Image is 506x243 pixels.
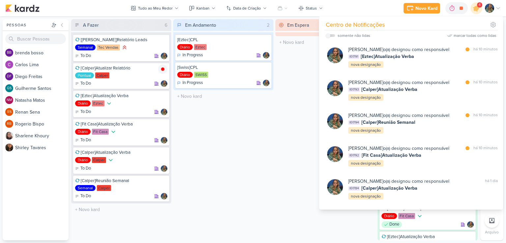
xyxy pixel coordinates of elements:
span: IG1793 [348,87,360,92]
span: IG1784 [348,186,360,191]
div: Prioridade Baixa [110,128,117,135]
div: C a r l o s L i m a [15,61,69,68]
div: [Calper]Reunião Semanal [75,178,167,184]
div: In Progress [177,52,203,59]
div: To Do [75,109,91,115]
div: D i e g o F r e i t a s [15,73,69,80]
div: N a t a s h a M a t o s [15,97,69,104]
div: marcar todas como lidas [454,33,496,39]
div: To Do [75,53,91,59]
div: Eztec [92,100,104,106]
div: Prioridade Baixa [107,157,114,163]
div: A Fazer [83,22,99,29]
div: SWISS [194,72,208,78]
img: Isabella Gutierres [161,165,167,172]
img: Isabella Gutierres [161,80,167,87]
div: R e n a n S e n a [15,109,69,116]
div: Rogerio Bispo [5,120,13,128]
div: Calper [92,157,106,163]
img: kardz.app [5,4,40,12]
div: há 10 minutos [473,112,498,119]
div: há 10 minutos [473,145,498,152]
div: [Calper]Atualizar Relatório [75,65,167,71]
div: To Do [75,80,91,87]
div: somente não lidas [338,33,370,39]
div: Prioridade Baixa [106,100,112,107]
div: Responsável: Isabella Gutierres [467,221,474,228]
p: To Do [80,53,91,59]
div: [Fit Casa]Atualização Verba [75,121,167,127]
img: Isabella Gutierres [161,109,167,115]
div: Diário [75,157,91,163]
div: há 10 minutos [473,79,498,86]
div: Responsável: Isabella Gutierres [161,109,167,115]
span: IG1791 [348,54,359,59]
div: R o g e r i o B i s p o [15,121,69,127]
div: Fit Casa [398,213,415,219]
div: [Tec Vendas]Relatório Leads [75,37,167,43]
img: Isabella Gutierres [327,179,343,195]
b: [PERSON_NAME] [348,113,383,118]
div: o(a) designou como responsável [348,46,449,53]
input: + Novo kard [277,38,374,47]
p: DF [7,75,12,78]
div: Responsável: Isabella Gutierres [263,52,269,59]
p: Arquivo [485,229,499,235]
p: RS [7,110,12,114]
img: Isabella Gutierres [161,137,167,144]
div: nova designação [348,193,383,200]
p: To Do [80,165,91,172]
p: To Do [80,193,91,200]
img: Sharlene Khoury [5,132,13,140]
img: Isabella Gutierres [327,146,343,162]
div: há 10 minutos [473,46,498,53]
div: G u i l h e r m e S a n t o s [15,85,69,92]
div: Semanal [75,185,96,191]
div: To Do [75,193,91,200]
div: Natasha Matos [5,96,13,104]
div: Responsável: Isabella Gutierres [161,80,167,87]
img: tracking [158,65,167,74]
div: Diário [177,44,193,50]
div: [Eztec]Atualização Verba [75,93,167,99]
p: GS [7,87,12,90]
div: o(a) designou como responsável [348,178,449,185]
img: Isabella Gutierres [161,193,167,200]
span: [Calper]Reunião Semanal [361,119,415,126]
div: [Swiss]CPL [177,65,269,70]
div: [Calper]Atualização Verba [75,149,167,155]
div: Done [381,221,402,228]
div: nova designação [348,94,383,101]
div: [Eztec]CPL [177,37,269,43]
div: o(a) designou como responsável [348,145,449,152]
div: Eztec [194,44,207,50]
b: [PERSON_NAME] [348,178,383,184]
div: nova designação [348,61,383,68]
div: Pessoas [5,22,50,28]
div: o(a) designou como responsável [348,112,449,119]
p: bb [7,51,12,55]
button: Novo Kard [404,3,440,13]
div: Renan Sena [5,108,13,116]
span: [Calper]Atualização Verba [361,86,417,93]
img: Carlos Lima [5,61,13,68]
img: Isabella Gutierres [467,221,474,228]
span: [Fit Casa]Atualização Verba [362,152,421,159]
div: Guilherme Santos [5,84,13,92]
p: Done [389,221,399,228]
div: 6 [162,22,170,29]
span: 4 [479,2,481,8]
img: Isabella Gutierres [263,52,269,59]
div: To Do [75,165,91,172]
p: To Do [80,80,91,87]
input: + Novo kard [72,205,170,214]
span: IG1794 [348,120,360,125]
div: Semanal [75,44,96,50]
img: Isabella Gutierres [161,53,167,59]
div: Calper [95,72,109,78]
div: Diego Freitas [5,72,13,80]
div: Tec Vendas [97,44,120,50]
img: Isabella Gutierres [327,113,343,129]
img: Isabella Gutierres [263,80,269,86]
span: [Calper]Atualização Verba [361,185,417,192]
